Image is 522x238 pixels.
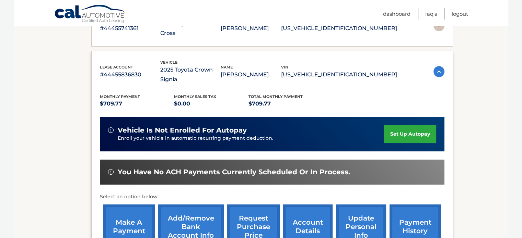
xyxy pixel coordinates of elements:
p: $709.77 [248,99,323,109]
img: alert-white.svg [108,127,114,133]
p: #44455741361 [100,24,160,33]
p: 2025 Toyota Crown Signia [160,65,221,84]
p: [PERSON_NAME] [221,24,281,33]
a: Cal Automotive [54,4,126,24]
p: $0.00 [174,99,248,109]
p: #44455836830 [100,70,160,79]
p: Enroll your vehicle in automatic recurring payment deduction. [118,135,384,142]
span: name [221,65,233,70]
a: Dashboard [383,8,410,20]
span: Monthly Payment [100,94,140,99]
span: lease account [100,65,133,70]
a: FAQ's [425,8,437,20]
a: set up autopay [384,125,436,143]
span: vin [281,65,288,70]
img: alert-white.svg [108,169,114,175]
span: vehicle is not enrolled for autopay [118,126,247,135]
span: You have no ACH payments currently scheduled or in process. [118,168,350,176]
span: vehicle [160,60,177,65]
p: Select an option below: [100,193,444,201]
p: [US_VEHICLE_IDENTIFICATION_NUMBER] [281,24,397,33]
span: Monthly sales Tax [174,94,216,99]
p: $709.77 [100,99,174,109]
p: 2024 Toyota Corolla Cross [160,19,221,38]
p: [PERSON_NAME] [221,70,281,79]
span: Total Monthly Payment [248,94,303,99]
img: accordion-active.svg [433,66,444,77]
a: Logout [452,8,468,20]
p: [US_VEHICLE_IDENTIFICATION_NUMBER] [281,70,397,79]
